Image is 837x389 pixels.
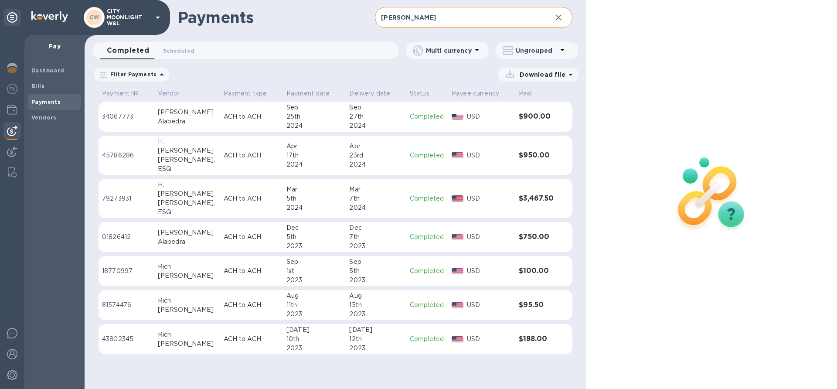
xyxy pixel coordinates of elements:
[31,99,61,105] b: Payments
[286,89,341,98] span: Payment date
[349,203,402,212] div: 2024
[516,46,557,55] p: Ungrouped
[426,46,472,55] p: Multi currency
[286,276,342,285] div: 2023
[349,160,402,169] div: 2024
[31,11,68,22] img: Logo
[286,242,342,251] div: 2023
[107,8,150,27] p: CITY MOONLIGHT W&L
[349,185,402,194] div: Mar
[158,155,217,164] div: [PERSON_NAME],
[349,194,402,203] div: 7th
[467,300,512,310] p: USD
[410,194,445,203] p: Completed
[349,142,402,151] div: Apr
[286,203,342,212] div: 2024
[452,89,499,98] p: Payee currency
[158,271,217,280] div: [PERSON_NAME]
[224,194,279,203] p: ACH to ACH
[349,325,402,334] div: [DATE]
[107,44,149,57] span: Completed
[452,114,463,120] img: USD
[3,9,21,26] div: Unpin categories
[224,300,279,310] p: ACH to ACH
[102,300,151,310] p: 81574476
[102,151,151,160] p: 45786286
[467,232,512,242] p: USD
[349,223,402,232] div: Dec
[410,232,445,242] p: Completed
[467,334,512,344] p: USD
[158,198,217,208] div: [PERSON_NAME],
[452,268,463,274] img: USD
[224,232,279,242] p: ACH to ACH
[286,310,342,319] div: 2023
[349,242,402,251] div: 2023
[452,234,463,240] img: USD
[107,71,157,78] p: Filter Payments
[158,208,217,217] div: ESQ.
[519,267,555,275] h3: $100.00
[224,89,267,98] p: Payment type
[452,152,463,158] img: USD
[410,266,445,276] p: Completed
[7,84,17,94] img: Foreign exchange
[286,334,342,344] div: 10th
[286,103,342,112] div: Sep
[31,114,57,121] b: Vendors
[349,232,402,242] div: 7th
[467,112,512,121] p: USD
[519,89,544,98] span: Paid
[410,300,445,310] p: Completed
[410,151,445,160] p: Completed
[286,291,342,300] div: Aug
[102,232,151,242] p: 01826412
[224,112,279,121] p: ACH to ACH
[286,185,342,194] div: Mar
[452,302,463,308] img: USD
[349,103,402,112] div: Sep
[349,291,402,300] div: Aug
[519,301,555,309] h3: $95.50
[286,325,342,334] div: [DATE]
[224,334,279,344] p: ACH to ACH
[178,8,375,27] h1: Payments
[224,151,279,160] p: ACH to ACH
[467,194,512,203] p: USD
[158,89,191,98] span: Vendor
[519,194,555,203] h3: $3,467.50
[158,296,217,305] div: Rich
[158,164,217,174] div: ESQ.
[410,334,445,344] p: Completed
[158,330,217,339] div: Rich
[286,232,342,242] div: 5th
[286,344,342,353] div: 2023
[158,228,217,237] div: [PERSON_NAME]
[158,89,180,98] p: Vendor
[31,67,65,74] b: Dashboard
[349,257,402,266] div: Sep
[349,310,402,319] div: 2023
[349,276,402,285] div: 2023
[158,137,217,146] div: H.
[410,89,429,98] p: Status
[286,89,330,98] p: Payment date
[158,262,217,271] div: Rich
[286,257,342,266] div: Sep
[102,112,151,121] p: 34067773
[286,112,342,121] div: 25th
[286,151,342,160] div: 17th
[224,89,279,98] span: Payment type
[158,108,217,117] div: [PERSON_NAME]
[519,151,555,160] h3: $950.00
[410,112,445,121] p: Completed
[452,336,463,342] img: USD
[7,105,17,115] img: Wallets
[286,142,342,151] div: Apr
[102,89,150,98] span: Payment №
[102,89,138,98] p: Payment №
[102,266,151,276] p: 18770997
[89,14,99,20] b: CW
[516,70,565,79] p: Download file
[452,89,510,98] span: Payee currency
